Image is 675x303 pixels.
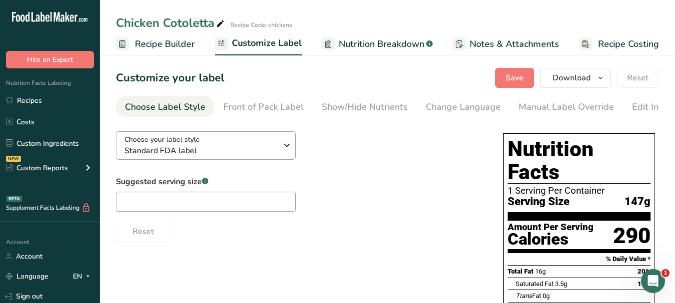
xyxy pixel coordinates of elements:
[73,271,94,283] div: EN
[339,37,424,51] span: Nutrition Breakdown
[124,145,277,157] span: Standard FDA label
[116,33,195,55] a: Recipe Builder
[6,196,22,202] div: BETA
[6,268,48,285] a: Language
[516,292,532,300] i: Trans
[470,37,559,51] span: Notes & Attachments
[116,176,296,188] label: Suggested serving size
[508,223,594,232] div: Amount Per Serving
[506,72,524,84] span: Save
[555,280,567,288] span: 3.5g
[426,100,501,114] div: Change Language
[116,222,170,242] button: Reset
[598,37,659,51] span: Recipe Costing
[322,33,433,55] a: Nutrition Breakdown
[641,269,665,293] iframe: Intercom live chat
[613,223,651,249] div: 290
[519,100,614,114] div: Manual Label Override
[135,37,195,51] span: Recipe Builder
[508,138,651,184] h1: Nutrition Facts
[453,33,559,55] a: Notes & Attachments
[495,68,534,88] button: Save
[322,100,408,114] div: Show/Hide Nutrients
[508,186,651,196] div: 1 Serving Per Container
[116,14,226,32] div: Chicken Cotoletta
[516,280,554,288] span: Saturated Fat
[625,196,651,208] span: 147g
[6,51,94,68] button: Hire an Expert
[579,33,659,55] a: Recipe Costing
[116,131,296,160] button: Choose your label style Standard FDA label
[617,68,659,88] button: Reset
[662,269,670,277] span: 1
[508,232,594,247] div: Calories
[638,268,651,275] span: 20%
[508,196,570,208] span: Serving Size
[215,32,302,56] a: Customize Label
[6,156,21,162] div: NEW
[132,226,154,238] span: Reset
[543,292,550,300] span: 0g
[232,36,302,50] span: Customize Label
[125,100,205,114] div: Choose Label Style
[508,253,651,265] section: % Daily Value *
[553,72,591,84] span: Download
[116,70,224,86] h1: Customize your label
[638,280,651,288] span: 18%
[223,100,304,114] div: Front of Pack Label
[6,163,68,173] div: Custom Reports
[540,68,611,88] button: Download
[124,134,200,145] span: Choose your label style
[230,20,292,29] div: Recipe Code: chickens
[535,268,546,275] span: 16g
[627,72,649,84] span: Reset
[516,292,541,300] span: Fat
[508,268,534,275] span: Total Fat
